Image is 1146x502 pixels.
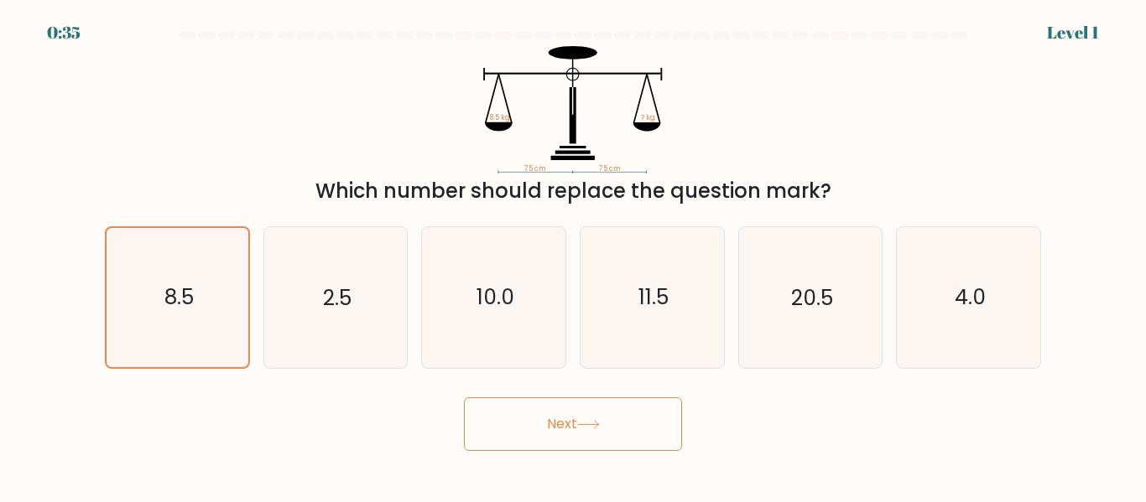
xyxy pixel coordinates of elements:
text: 10.0 [477,283,514,313]
div: 0:35 [47,20,81,45]
text: 8.5 [164,282,193,312]
div: Which number should replace the question mark? [115,176,1031,206]
text: 11.5 [638,283,669,313]
tspan: 75 cm [524,163,546,173]
text: 2.5 [323,283,352,313]
text: 4.0 [955,283,986,313]
tspan: 8.5 kg [489,112,510,122]
tspan: ? kg [641,112,655,122]
text: 20.5 [791,283,833,313]
button: Next [464,397,682,451]
tspan: 75 cm [599,163,621,173]
div: Level 1 [1047,20,1099,45]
